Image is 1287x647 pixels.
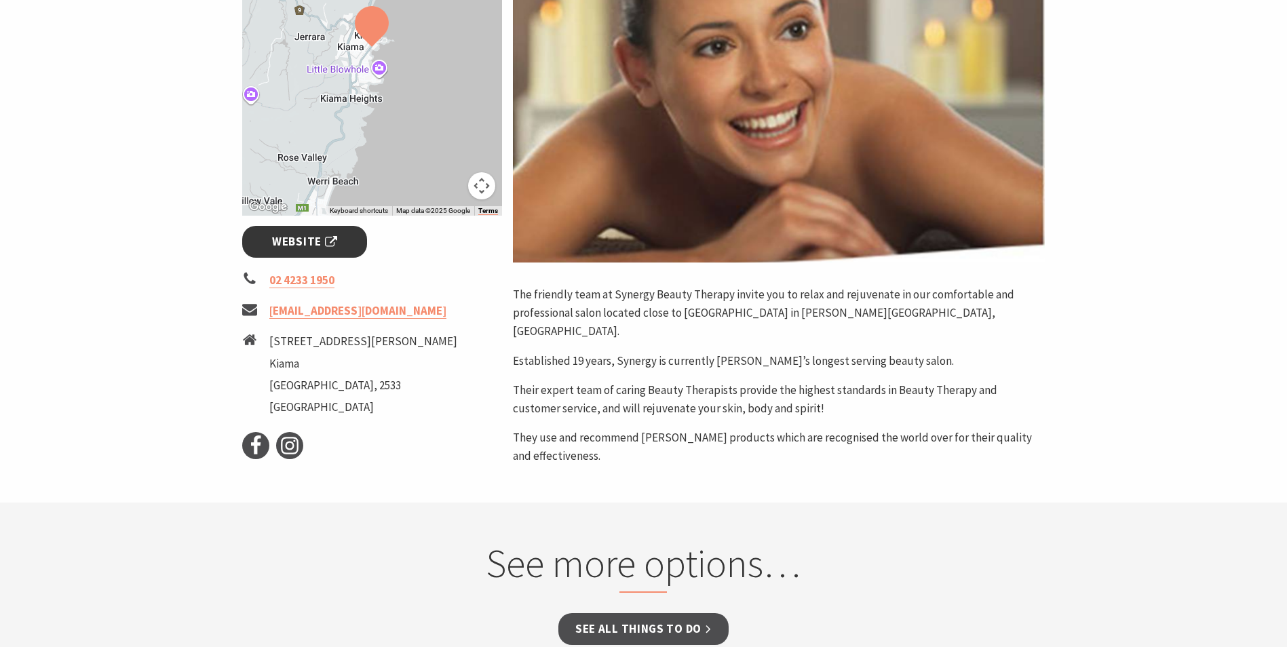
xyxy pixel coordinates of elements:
[269,398,457,416] li: [GEOGRAPHIC_DATA]
[468,172,495,199] button: Map camera controls
[558,613,729,645] a: See all Things To Do
[269,376,457,395] li: [GEOGRAPHIC_DATA], 2533
[269,332,457,351] li: [STREET_ADDRESS][PERSON_NAME]
[396,207,470,214] span: Map data ©2025 Google
[246,198,290,216] a: Open this area in Google Maps (opens a new window)
[246,198,290,216] img: Google
[513,286,1045,341] p: The friendly team at Synergy Beauty Therapy invite you to relax and rejuvenate in our comfortable...
[269,303,446,319] a: [EMAIL_ADDRESS][DOMAIN_NAME]
[478,207,498,215] a: Terms (opens in new tab)
[242,226,368,258] a: Website
[330,206,388,216] button: Keyboard shortcuts
[269,273,334,288] a: 02 4233 1950
[513,352,1045,370] p: Established 19 years, Synergy is currently [PERSON_NAME]’s longest serving beauty salon.
[513,429,1045,465] p: They use and recommend [PERSON_NAME] products which are recognised the world over for their quali...
[513,381,1045,418] p: Their expert team of caring Beauty Therapists provide the highest standards in Beauty Therapy and...
[269,355,457,373] li: Kiama
[272,233,337,251] span: Website
[385,540,902,593] h2: See more options…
